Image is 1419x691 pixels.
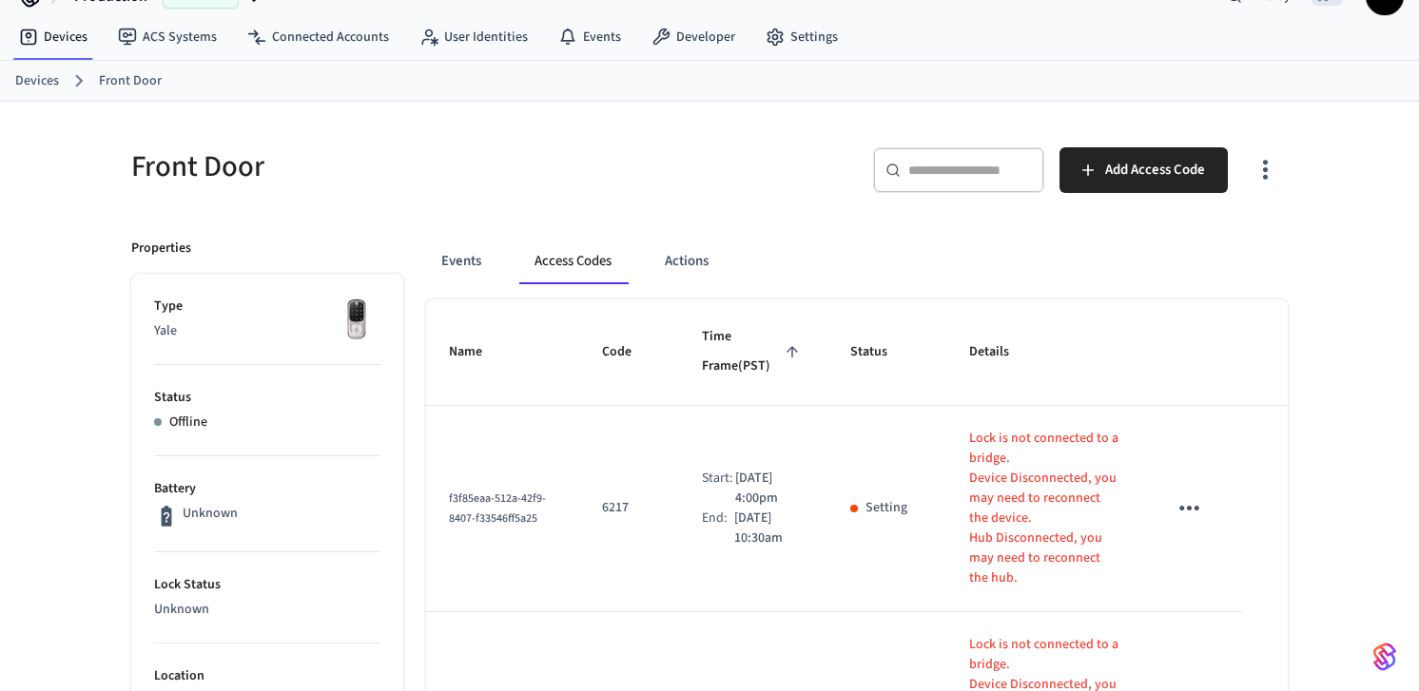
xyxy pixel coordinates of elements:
[154,666,380,686] p: Location
[99,71,162,91] a: Front Door
[169,413,207,432] p: Offline
[449,490,546,527] span: f3f85eaa-512a-42f9-8407-f33546ff5a25
[154,321,380,341] p: Yale
[154,297,380,317] p: Type
[969,635,1121,675] p: Lock is not connected to a bridge.
[103,20,232,54] a: ACS Systems
[131,239,191,259] p: Properties
[1059,147,1228,193] button: Add Access Code
[426,239,1288,284] div: ant example
[636,20,750,54] a: Developer
[154,479,380,499] p: Battery
[183,504,238,524] p: Unknown
[750,20,853,54] a: Settings
[702,509,734,548] div: End:
[702,469,735,509] div: Start:
[232,20,404,54] a: Connected Accounts
[1373,642,1396,672] img: SeamLogoGradient.69752ec5.svg
[650,239,724,284] button: Actions
[734,509,805,548] p: [DATE] 10:30am
[131,147,698,186] h5: Front Door
[969,429,1121,469] p: Lock is not connected to a bridge.
[449,337,507,367] span: Name
[426,239,496,284] button: Events
[4,20,103,54] a: Devices
[543,20,636,54] a: Events
[15,71,59,91] a: Devices
[602,337,656,367] span: Code
[154,388,380,408] p: Status
[602,498,656,518] p: 6217
[519,239,627,284] button: Access Codes
[969,337,1034,367] span: Details
[1105,158,1205,182] span: Add Access Code
[865,498,907,518] p: Setting
[969,469,1121,528] p: Device Disconnected, you may need to reconnect the device.
[850,337,912,367] span: Status
[969,528,1121,588] p: Hub Disconnected, you may need to reconnect the hub.
[154,600,380,620] p: Unknown
[702,322,805,382] span: Time Frame(PST)
[154,575,380,595] p: Lock Status
[404,20,543,54] a: User Identities
[333,297,380,344] img: Yale Assure Touchscreen Wifi Smart Lock, Satin Nickel, Front
[735,469,805,509] p: [DATE] 4:00pm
